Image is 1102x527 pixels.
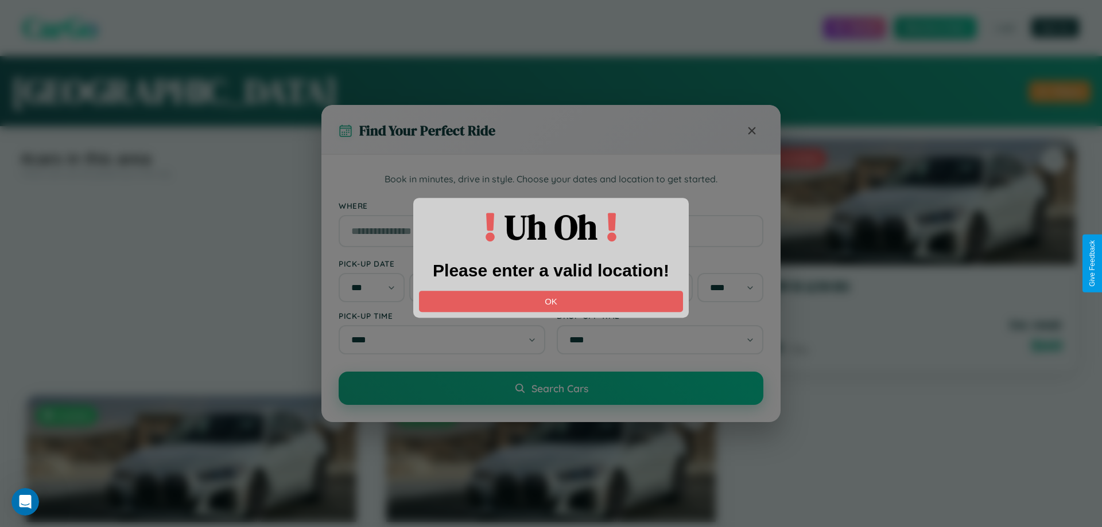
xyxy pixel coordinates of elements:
label: Pick-up Time [339,311,545,321]
span: Search Cars [531,382,588,395]
p: Book in minutes, drive in style. Choose your dates and location to get started. [339,172,763,187]
label: Drop-off Time [557,311,763,321]
label: Drop-off Date [557,259,763,268]
h3: Find Your Perfect Ride [359,121,495,140]
label: Pick-up Date [339,259,545,268]
label: Where [339,201,763,210]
